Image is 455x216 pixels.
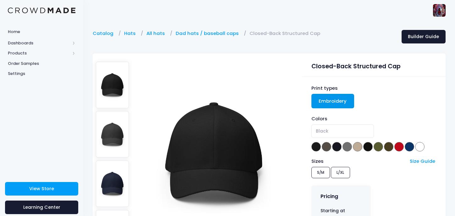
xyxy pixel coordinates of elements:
[8,40,70,46] span: Dashboards
[249,30,323,37] a: Closed-Back Structured Cap
[176,30,242,37] a: Dad hats / baseball caps
[311,115,436,122] div: Colors
[5,201,78,214] a: Learning Center
[311,85,436,92] div: Print types
[146,30,168,37] a: All hats
[311,124,374,138] span: Black
[5,182,78,196] a: View Store
[124,30,139,37] a: Hats
[8,8,75,14] img: Logo
[8,60,75,67] span: Order Samples
[93,30,117,37] a: Catalog
[308,158,407,165] div: Sizes
[8,29,75,35] span: Home
[311,59,436,71] div: Closed-Back Structured Cap
[316,128,328,134] span: Black
[23,204,60,210] span: Learning Center
[29,185,54,192] span: View Store
[8,71,75,77] span: Settings
[321,193,338,200] h4: Pricing
[433,4,446,17] img: User
[311,94,354,108] a: Embroidery
[402,30,446,43] a: Builder Guide
[410,158,435,164] a: Size Guide
[8,50,70,56] span: Products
